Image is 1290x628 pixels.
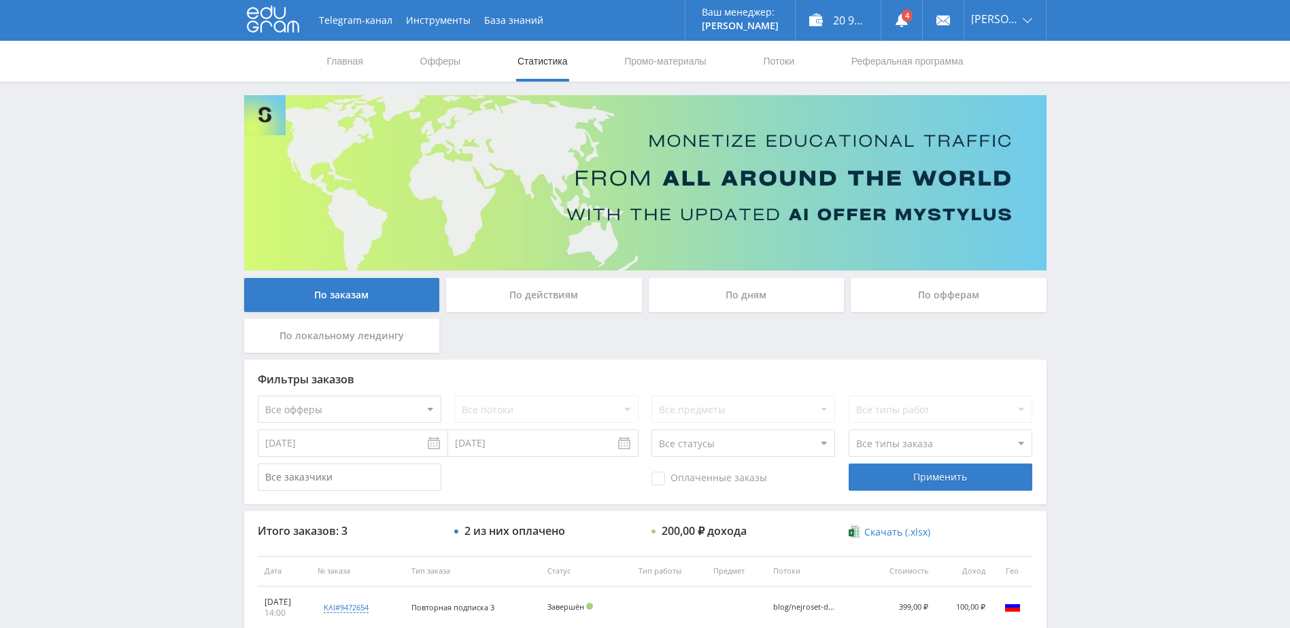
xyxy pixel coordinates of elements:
div: Фильтры заказов [258,373,1033,385]
span: Оплаченные заказы [651,472,767,485]
span: [PERSON_NAME] [971,14,1019,24]
div: По офферам [851,278,1047,312]
div: По локальному лендингу [244,319,440,353]
p: Ваш менеджер: [702,7,779,18]
img: Banner [244,95,1047,271]
p: [PERSON_NAME] [702,20,779,31]
input: Все заказчики [258,464,441,491]
div: Применить [849,464,1032,491]
div: По действиям [446,278,642,312]
a: Статистика [516,41,569,82]
a: Главная [326,41,364,82]
a: Промо-материалы [623,41,707,82]
a: Реферальная программа [850,41,965,82]
a: Офферы [419,41,462,82]
div: По дням [649,278,845,312]
a: Потоки [762,41,796,82]
div: По заказам [244,278,440,312]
